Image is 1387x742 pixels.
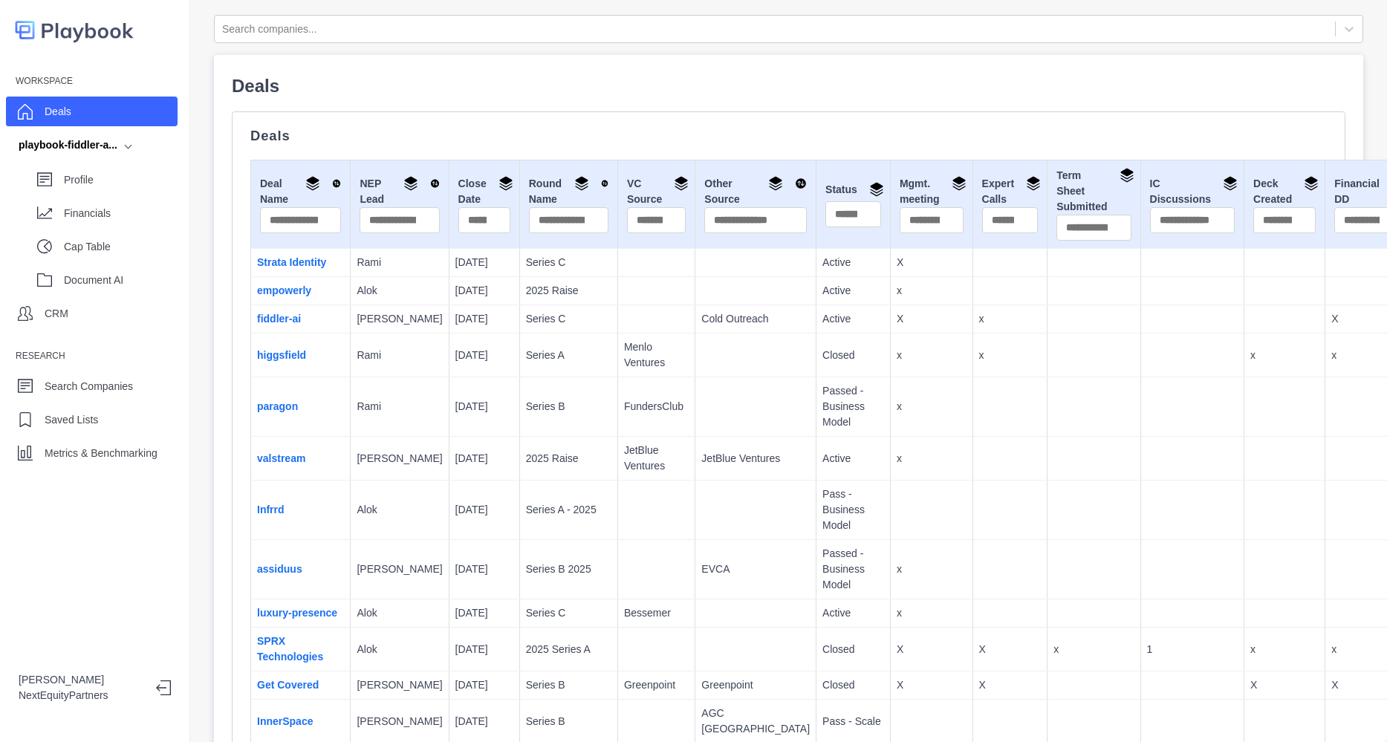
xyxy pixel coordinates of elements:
div: Deal Name [260,176,341,207]
div: playbook-fiddler-a... [19,137,117,153]
p: X [897,311,967,327]
img: Group By [305,176,320,191]
a: Infrrd [257,504,285,515]
img: Group By [768,176,783,191]
p: NextEquityPartners [19,688,144,703]
div: Term Sheet Submitted [1056,168,1131,215]
img: Group By [1223,176,1238,191]
img: Group By [1026,176,1041,191]
p: 1 [1147,642,1238,657]
p: Closed [822,642,884,657]
p: Alok [357,502,442,518]
p: x [897,348,967,363]
p: [DATE] [455,502,513,518]
a: assiduus [257,563,302,575]
div: Close Date [458,176,510,207]
img: Sort [795,176,807,191]
p: Search Companies [45,379,133,394]
p: [PERSON_NAME] [357,311,442,327]
p: [PERSON_NAME] [357,677,442,693]
p: X [979,677,1042,693]
p: x [897,283,967,299]
a: empowerly [257,284,311,296]
p: Pass - Scale [822,714,884,729]
p: CRM [45,306,68,322]
p: [PERSON_NAME] [357,714,442,729]
p: X [1250,677,1319,693]
a: paragon [257,400,298,412]
img: Group By [869,182,884,197]
p: X [979,642,1042,657]
p: x [897,605,967,621]
p: JetBlue Ventures [624,443,689,474]
div: Status [825,182,881,201]
p: Rami [357,255,442,270]
img: Group By [674,176,689,191]
p: Saved Lists [45,412,98,428]
p: [PERSON_NAME] [357,451,442,466]
p: Rami [357,348,442,363]
p: Greenpoint [701,677,810,693]
a: Get Covered [257,679,319,691]
img: Group By [952,176,967,191]
p: Bessemer [624,605,689,621]
p: Series C [526,311,611,327]
p: Financials [64,206,178,221]
div: Other Source [704,176,807,207]
p: EVCA [701,562,810,577]
p: x [1250,348,1319,363]
a: fiddler-ai [257,313,301,325]
p: Alok [357,642,442,657]
p: x [1053,642,1134,657]
p: 2025 Raise [526,451,611,466]
p: Active [822,311,884,327]
p: [PERSON_NAME] [357,562,442,577]
p: [DATE] [455,714,513,729]
p: Series A [526,348,611,363]
p: Document AI [64,273,178,288]
p: Cold Outreach [701,311,810,327]
p: [DATE] [455,677,513,693]
p: x [897,451,967,466]
img: Group By [498,176,513,191]
p: Profile [64,172,178,188]
p: [DATE] [455,283,513,299]
p: Passed - Business Model [822,546,884,593]
p: FundersClub [624,399,689,414]
p: Deals [232,73,1345,100]
p: Series B [526,714,611,729]
img: Group By [1304,176,1319,191]
p: X [897,255,967,270]
p: Active [822,283,884,299]
p: Passed - Business Model [822,383,884,430]
div: Round Name [529,176,608,207]
div: IC Discussions [1150,176,1235,207]
img: Group By [403,176,418,191]
p: [DATE] [455,605,513,621]
div: NEP Lead [360,176,439,207]
p: x [897,562,967,577]
p: Closed [822,677,884,693]
p: Series C [526,605,611,621]
p: Deals [45,104,71,120]
img: Sort [332,176,342,191]
p: Series B [526,677,611,693]
p: Menlo Ventures [624,339,689,371]
img: Group By [574,176,589,191]
p: Series B 2025 [526,562,611,577]
p: [DATE] [455,399,513,414]
a: higgsfield [257,349,306,361]
p: JetBlue Ventures [701,451,810,466]
p: Greenpoint [624,677,689,693]
p: [DATE] [455,562,513,577]
p: Series C [526,255,611,270]
p: Rami [357,399,442,414]
p: Alok [357,605,442,621]
p: 2025 Series A [526,642,611,657]
p: Series B [526,399,611,414]
p: [DATE] [455,311,513,327]
p: 2025 Raise [526,283,611,299]
p: AGC [GEOGRAPHIC_DATA] [701,706,810,737]
div: Expert Calls [982,176,1039,207]
p: [DATE] [455,642,513,657]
